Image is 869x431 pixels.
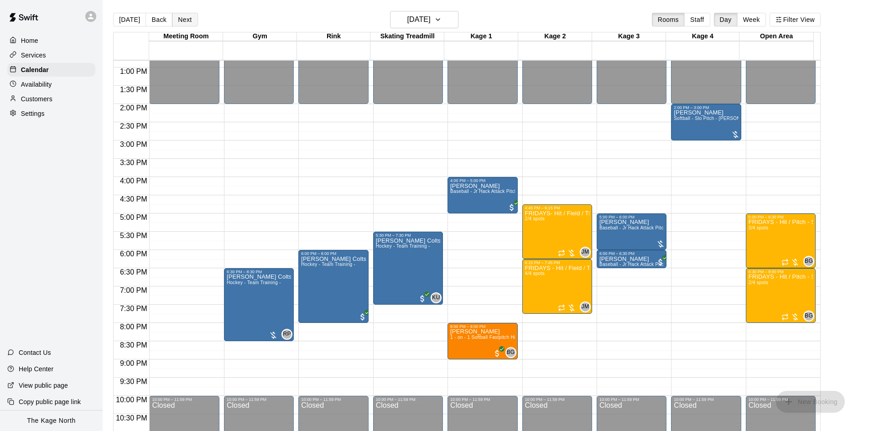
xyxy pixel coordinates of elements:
span: 6:30 PM [118,268,150,276]
div: 5:00 PM – 6:30 PM [749,215,786,219]
span: All customers have paid [507,203,516,212]
div: 5:00 PM – 6:30 PM: FRIDAYS - Hit / Pitch - Softball Program - 10U-13U [746,213,816,268]
span: All customers have paid [358,312,367,322]
span: JM [582,302,589,312]
div: Rink [297,32,371,41]
div: 5:30 PM – 7:30 PM: Hockey - Team Training - [373,232,443,305]
div: 10:00 PM – 11:59 PM [301,397,343,402]
div: Calendar [7,63,95,77]
p: Services [21,51,46,60]
div: Brittani Goettsch [505,347,516,358]
span: 2/4 spots filled [749,280,769,285]
span: Kyle Unitas [434,292,442,303]
span: BG [805,312,813,321]
div: Kage 4 [666,32,740,41]
span: 9:00 PM [118,359,150,367]
span: 4:00 PM [118,177,150,185]
div: 10:00 PM – 11:59 PM [525,397,567,402]
span: You don't have the permission to add bookings [776,397,845,405]
div: Kage 2 [518,32,592,41]
a: Services [7,48,95,62]
div: Meeting Room [149,32,223,41]
p: Copy public page link [19,397,81,406]
span: Baseball - Jr Hack Attack Pitching Machine - Perfect for all ages and skill levels! [599,262,773,267]
div: 4:00 PM – 5:00 PM: Joanna Poweska [448,177,517,213]
button: Filter View [770,13,821,26]
a: Customers [7,92,95,106]
div: 5:00 PM – 6:00 PM: Baseball - Jr Hack Attack Pitching Machine - Perfect for all ages and skill le... [597,213,666,250]
span: All customers have paid [493,349,502,358]
span: 8:00 PM [118,323,150,331]
div: 6:00 PM – 8:00 PM: Hockey - Team Training - [298,250,368,323]
div: 6:30 PM – 8:00 PM [749,270,786,274]
span: Baseball - Jr Hack Attack Pitching Machine - Perfect for all ages and skill levels! [599,225,773,230]
a: Home [7,34,95,47]
a: Availability [7,78,95,91]
span: 10:00 PM [114,396,149,404]
span: BG [506,348,515,357]
div: 5:30 PM – 7:30 PM [376,233,413,238]
span: 7:00 PM [118,286,150,294]
h6: [DATE] [407,13,431,26]
p: Availability [21,80,52,89]
span: 5:30 PM [118,232,150,239]
div: Kage 1 [444,32,518,41]
span: 1:00 PM [118,68,150,75]
button: Next [172,13,198,26]
div: Brittani Goettsch [803,311,814,322]
p: Calendar [21,65,49,74]
span: Hockey - Team Training - [301,262,355,267]
button: Day [714,13,738,26]
p: Customers [21,94,52,104]
span: Hockey - Team Training - [227,280,281,285]
span: BG [805,257,813,266]
div: 6:30 PM – 8:00 PM: FRIDAYS - Hit / Pitch - Softball Program - 14U-16U [746,268,816,323]
p: View public page [19,381,68,390]
span: 9:30 PM [118,378,150,385]
p: Help Center [19,364,53,374]
span: All customers have paid [418,294,427,303]
span: All customers have paid [656,258,665,267]
span: Brittani Goettsch [807,256,814,267]
span: J.D. McGivern [583,247,591,258]
div: 8:00 PM – 9:00 PM: Matt Laurie [448,323,517,359]
div: 2:00 PM – 3:00 PM: Softball - Slo Pitch - Hopper Fed Pitching Machine [671,104,741,140]
div: Kage 3 [592,32,666,41]
span: 4:30 PM [118,195,150,203]
span: Recurring event [558,304,565,312]
div: Open Area [739,32,813,41]
div: Kyle Unitas [431,292,442,303]
div: Brittani Goettsch [803,256,814,267]
span: KU [432,293,440,302]
button: Rooms [652,13,685,26]
span: 2:00 PM [118,104,150,112]
span: JM [582,248,589,257]
span: Recurring event [558,249,565,257]
div: 10:00 PM – 11:59 PM [599,397,641,402]
p: Settings [21,109,45,118]
span: Brittani Goettsch [509,347,516,358]
div: 6:30 PM – 8:30 PM: Hockey - Team Training - [224,268,294,341]
span: Baseball - Jr Hack Attack Pitching Machine - Perfect for all ages and skill levels! [450,189,624,194]
span: Hockey - Team Training - [376,244,430,249]
div: 10:00 PM – 11:59 PM [450,397,492,402]
span: 5:00 PM [118,213,150,221]
div: 4:45 PM – 6:15 PM: FRIDAYS- Hit / Field / Throw - Baseball Program - 7U-9U [522,204,592,259]
div: J.D. McGivern [580,301,591,312]
div: 6:15 PM – 7:45 PM [525,260,562,265]
div: 10:00 PM – 11:59 PM [227,397,269,402]
span: Brittani Goettsch [807,311,814,322]
div: 2:00 PM – 3:00 PM [674,105,711,110]
div: 6:00 PM – 6:30 PM: Scott Harding [597,250,666,268]
div: 6:00 PM – 6:30 PM [599,251,637,256]
span: 7:30 PM [118,305,150,312]
div: 10:00 PM – 11:59 PM [376,397,418,402]
button: Staff [684,13,710,26]
a: Settings [7,107,95,120]
div: 10:00 PM – 11:59 PM [674,397,716,402]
